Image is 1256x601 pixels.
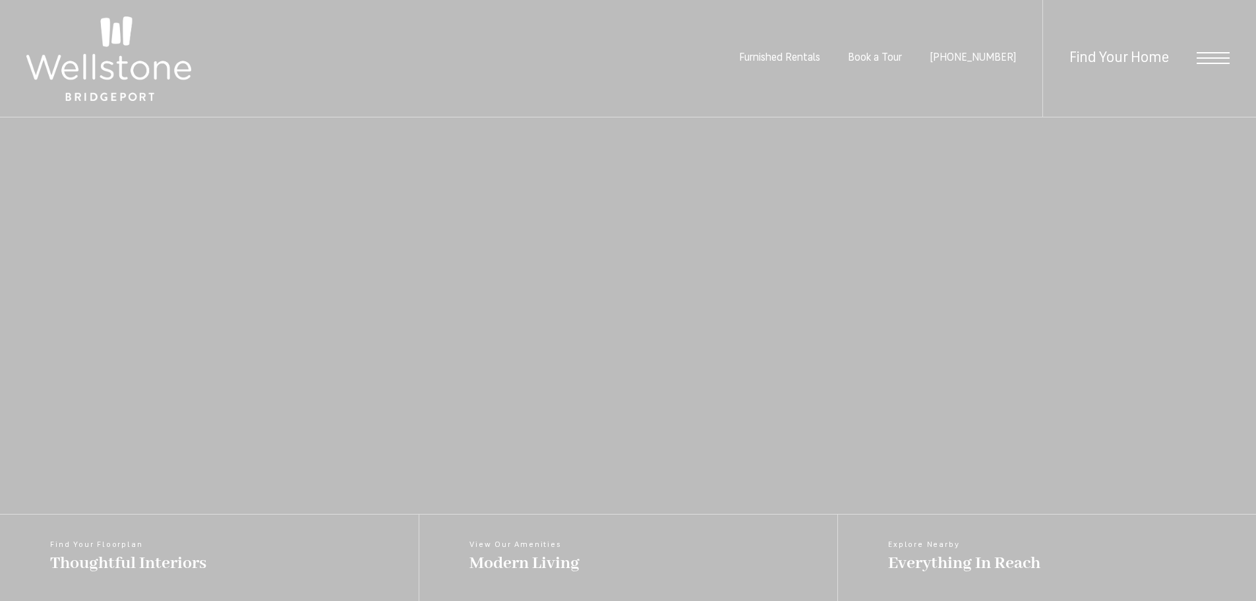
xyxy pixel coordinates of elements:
span: Everything In Reach [888,552,1040,575]
a: Furnished Rentals [739,53,820,63]
a: Book a Tour [848,53,902,63]
span: [PHONE_NUMBER] [930,53,1016,63]
span: Explore Nearby [888,541,1040,549]
a: View Our Amenities [419,515,837,601]
span: Thoughtful Interiors [50,552,206,575]
span: Find Your Floorplan [50,541,206,549]
span: Modern Living [469,552,580,575]
img: Wellstone [26,16,191,101]
button: Open Menu [1197,52,1230,64]
a: Find Your Home [1069,51,1169,66]
span: View Our Amenities [469,541,580,549]
a: Call Us at (253) 642-8681 [930,53,1016,63]
a: Explore Nearby [837,515,1256,601]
